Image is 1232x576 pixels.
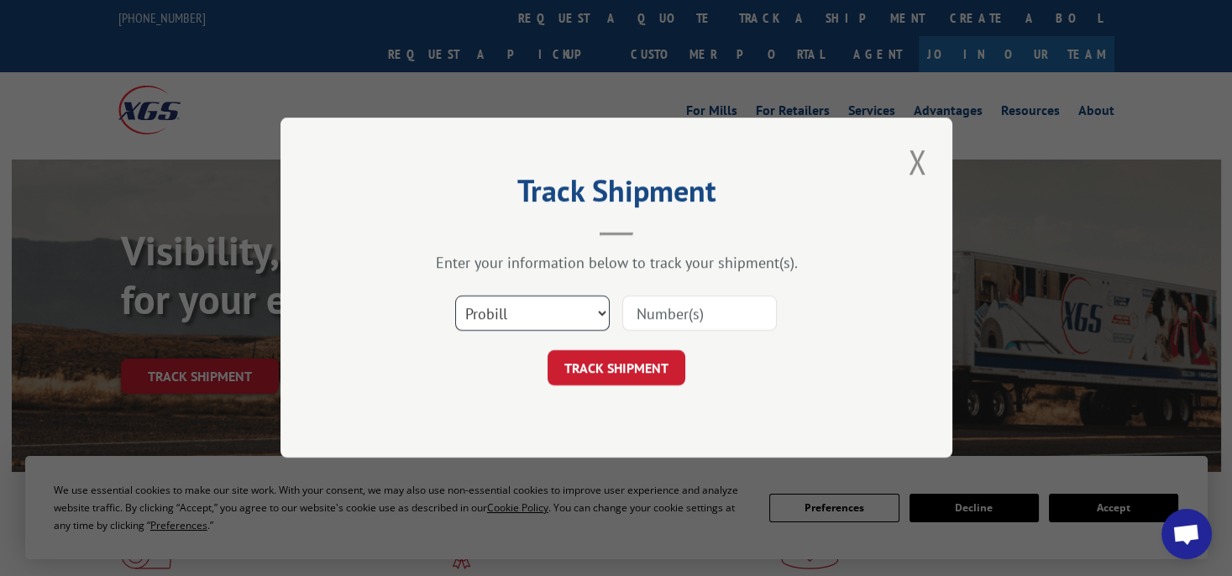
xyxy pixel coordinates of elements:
[622,296,777,332] input: Number(s)
[903,139,931,185] button: Close modal
[364,179,868,211] h2: Track Shipment
[548,351,685,386] button: TRACK SHIPMENT
[1161,509,1212,559] a: Open chat
[364,254,868,273] div: Enter your information below to track your shipment(s).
